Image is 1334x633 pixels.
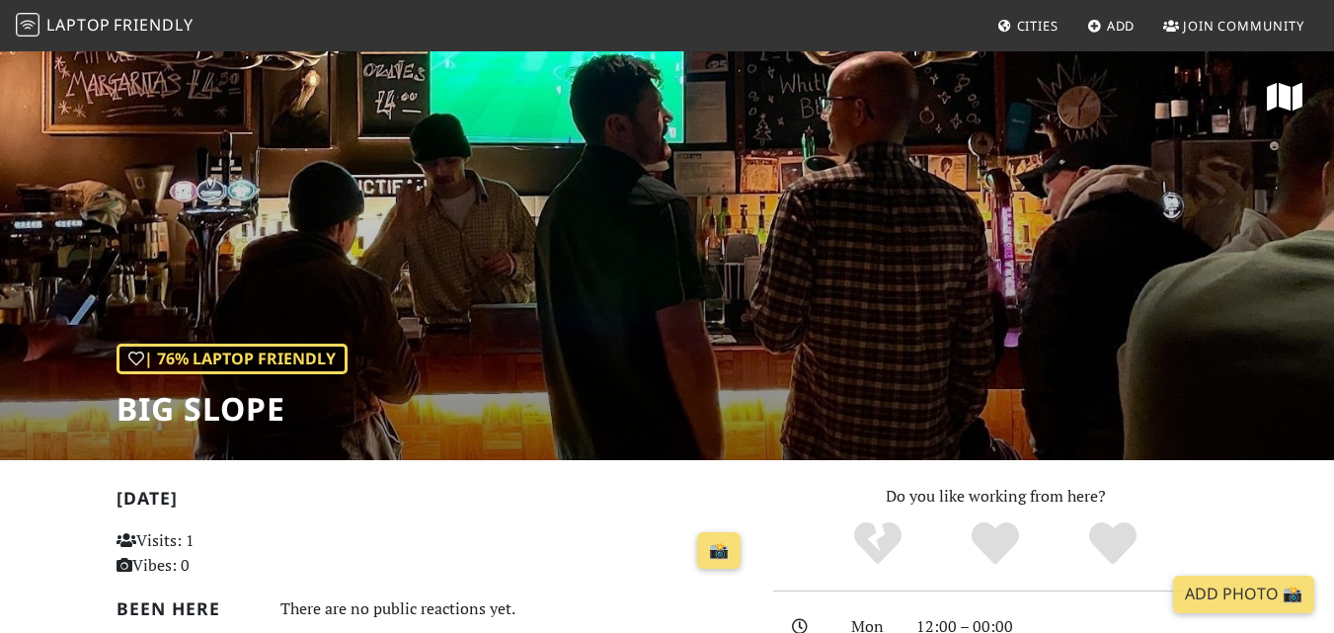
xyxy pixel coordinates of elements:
[1173,576,1314,613] a: Add Photo 📸
[117,528,312,579] p: Visits: 1 Vibes: 0
[117,390,348,428] h1: Big Slope
[16,9,194,43] a: LaptopFriendly LaptopFriendly
[820,519,937,569] div: No
[280,594,749,623] div: There are no public reactions yet.
[1107,17,1136,35] span: Add
[1155,8,1312,43] a: Join Community
[989,8,1066,43] a: Cities
[1054,519,1171,569] div: Definitely!
[773,484,1218,510] p: Do you like working from here?
[697,532,741,570] a: 📸
[1183,17,1304,35] span: Join Community
[937,519,1055,569] div: Yes
[46,14,111,36] span: Laptop
[117,488,749,516] h2: [DATE]
[117,344,348,375] div: | 76% Laptop Friendly
[16,13,39,37] img: LaptopFriendly
[1017,17,1059,35] span: Cities
[117,598,257,619] h2: Been here
[114,14,193,36] span: Friendly
[1079,8,1143,43] a: Add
